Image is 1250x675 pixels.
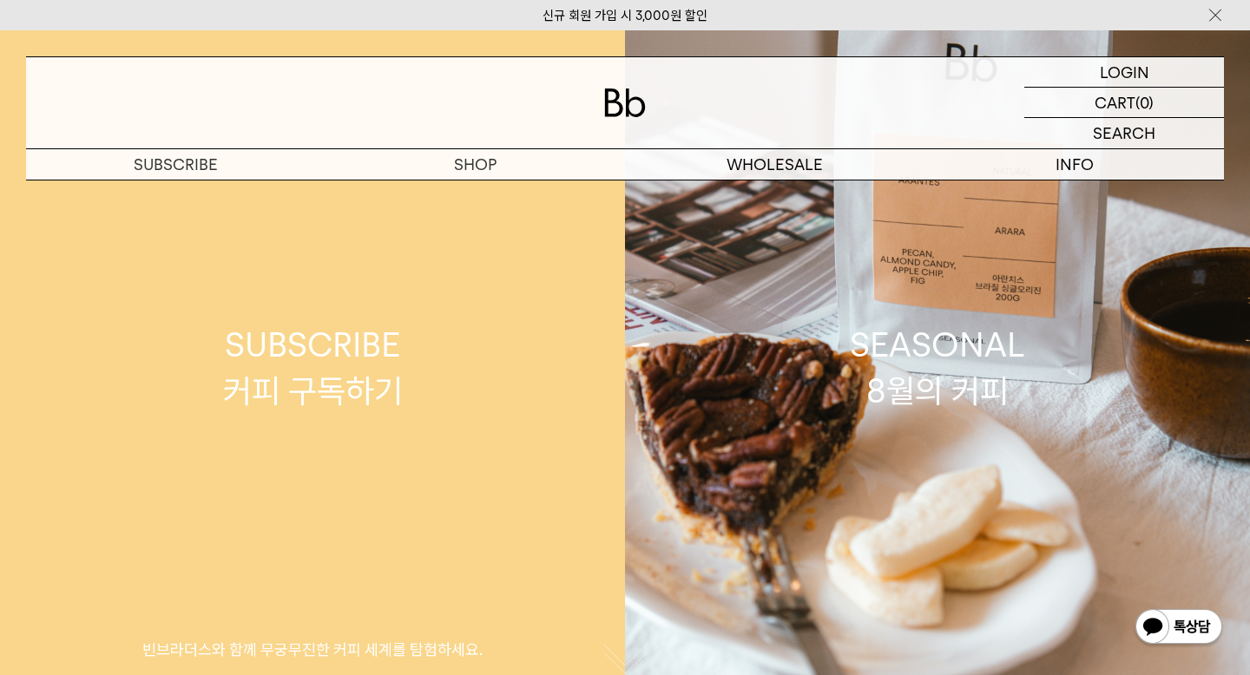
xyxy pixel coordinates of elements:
img: 카카오톡 채널 1:1 채팅 버튼 [1134,607,1224,649]
p: SEARCH [1093,118,1155,148]
div: SEASONAL 8월의 커피 [850,322,1025,414]
img: 로고 [604,88,646,117]
p: (0) [1135,88,1154,117]
a: CART (0) [1024,88,1224,118]
div: SUBSCRIBE 커피 구독하기 [223,322,403,414]
p: INFO [924,149,1224,180]
p: WHOLESALE [625,149,924,180]
a: SUBSCRIBE [26,149,326,180]
p: LOGIN [1100,57,1149,87]
a: 신규 회원 가입 시 3,000원 할인 [543,8,707,23]
p: CART [1095,88,1135,117]
a: SHOP [326,149,625,180]
a: LOGIN [1024,57,1224,88]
